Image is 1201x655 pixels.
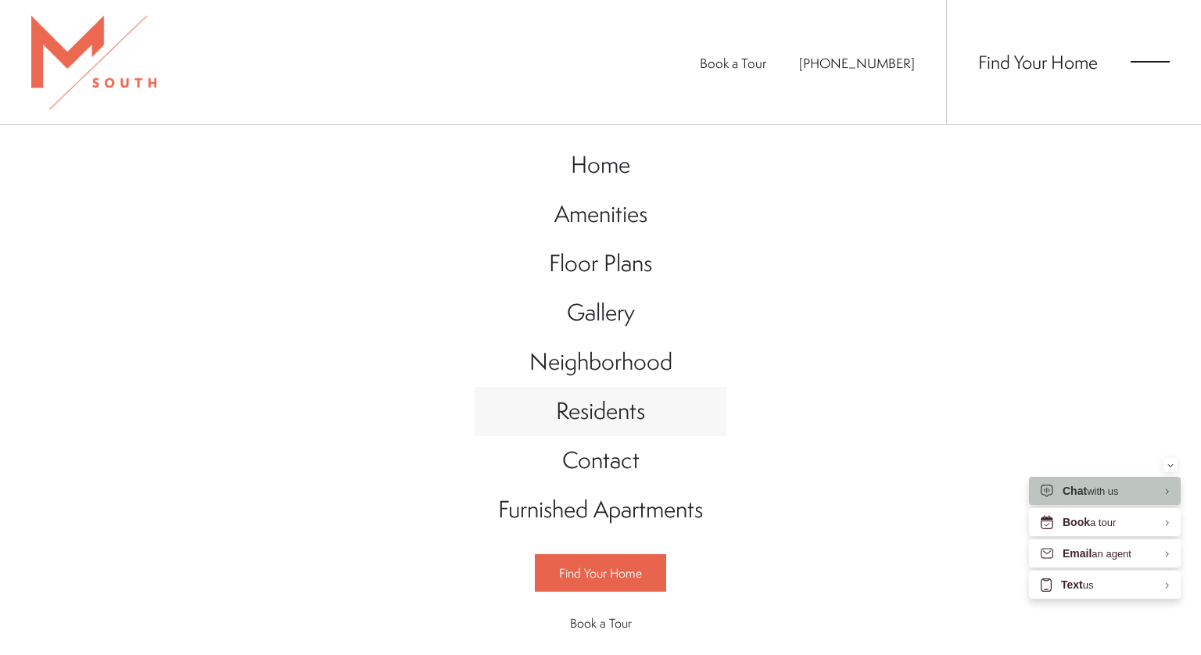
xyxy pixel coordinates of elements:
span: Amenities [554,198,647,230]
span: Floor Plans [549,247,652,279]
span: Book a Tour [570,614,632,632]
a: Find Your Home [535,554,666,592]
span: Gallery [567,296,635,328]
a: Call Us at 813-570-8014 [799,54,915,72]
span: Residents [556,395,645,427]
a: Go to Residents [475,387,726,436]
span: Neighborhood [529,345,672,378]
a: Go to Contact [475,436,726,485]
a: Go to Home [475,141,726,190]
span: Furnished Apartments [498,493,703,525]
a: Go to Furnished Apartments (opens in a new tab) [475,485,726,535]
a: Go to Amenities [475,190,726,239]
span: Contact [562,444,640,476]
a: Book a Tour [535,605,666,641]
span: Home [571,149,630,181]
a: Go to Floor Plans [475,239,726,288]
a: Find Your Home [978,49,1098,74]
a: Go to Neighborhood [475,338,726,387]
span: Find Your Home [559,564,642,582]
span: [PHONE_NUMBER] [799,54,915,72]
img: MSouth [31,16,156,109]
a: Go to Gallery [475,288,726,338]
a: Book a Tour [700,54,766,72]
button: Open Menu [1131,55,1170,69]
